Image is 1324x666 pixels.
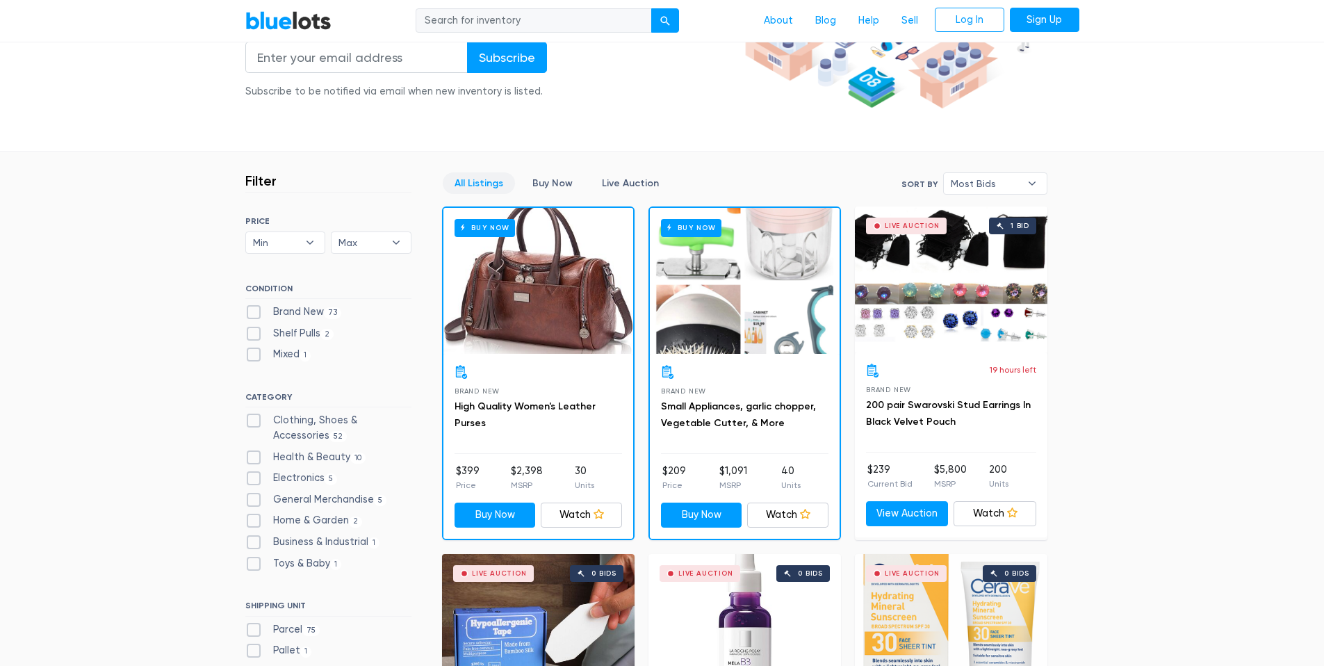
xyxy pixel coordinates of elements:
span: 5 [325,473,338,485]
a: Sign Up [1010,8,1079,33]
label: Sort By [901,178,938,190]
a: Watch [541,503,622,528]
label: Toys & Baby [245,556,342,571]
input: Subscribe [467,42,547,73]
a: Live Auction [590,172,671,194]
li: $5,800 [934,462,967,490]
label: Clothing, Shoes & Accessories [245,413,411,443]
span: 75 [302,625,320,636]
label: Shelf Pulls [245,326,334,341]
a: Help [847,8,890,34]
a: Buy Now [443,208,633,354]
span: 2 [349,517,363,528]
label: Electronics [245,471,338,486]
span: 2 [320,329,334,340]
a: Buy Now [661,503,742,528]
a: BlueLots [245,10,332,31]
div: 0 bids [1004,570,1029,577]
span: 1 [368,537,380,549]
label: Home & Garden [245,513,363,528]
span: 52 [329,431,348,442]
p: Price [662,479,686,492]
h3: Filter [245,172,277,189]
a: 200 pair Swarovski Stud Earrings In Black Velvet Pouch [866,399,1031,428]
a: Buy Now [650,208,840,354]
input: Enter your email address [245,42,468,73]
p: Current Bid [867,478,913,490]
li: $1,091 [719,464,747,492]
p: Price [456,479,480,492]
a: View Auction [866,501,949,526]
a: Buy Now [455,503,536,528]
li: 40 [781,464,801,492]
label: General Merchandise [245,492,387,507]
span: Most Bids [951,173,1020,194]
div: Live Auction [885,222,940,229]
b: ▾ [382,232,411,253]
p: MSRP [719,479,747,492]
a: Sell [890,8,929,34]
div: 0 bids [798,570,823,577]
span: 1 [300,350,311,362]
p: 19 hours left [990,364,1036,376]
li: $209 [662,464,686,492]
p: Units [989,478,1008,490]
input: Search for inventory [416,8,652,33]
span: Brand New [661,387,706,395]
label: Parcel [245,622,320,637]
p: Units [781,479,801,492]
label: Health & Beauty [245,450,366,465]
a: Watch [954,501,1036,526]
span: Brand New [866,386,911,393]
label: Brand New [245,304,342,320]
h6: PRICE [245,216,411,226]
span: 73 [324,307,342,318]
div: 1 bid [1011,222,1029,229]
h6: CONDITION [245,284,411,299]
label: Business & Industrial [245,535,380,550]
span: Brand New [455,387,500,395]
p: Units [575,479,594,492]
li: $2,398 [511,464,543,492]
li: $239 [867,462,913,490]
a: About [753,8,804,34]
div: Live Auction [885,570,940,577]
a: High Quality Women's Leather Purses [455,400,596,429]
h6: Buy Now [455,219,515,236]
a: All Listings [443,172,515,194]
div: Subscribe to be notified via email when new inventory is listed. [245,84,547,99]
h6: CATEGORY [245,392,411,407]
p: MSRP [934,478,967,490]
li: $399 [456,464,480,492]
label: Pallet [245,643,312,658]
a: Buy Now [521,172,585,194]
span: 10 [350,453,366,464]
a: Blog [804,8,847,34]
span: 1 [300,647,312,658]
a: Live Auction 1 bid [855,206,1047,352]
span: 1 [330,559,342,570]
b: ▾ [1017,173,1047,194]
p: MSRP [511,479,543,492]
span: 5 [374,495,387,506]
div: Live Auction [678,570,733,577]
div: 0 bids [591,570,616,577]
h6: Buy Now [661,219,721,236]
a: Log In [935,8,1004,33]
span: Min [253,232,299,253]
a: Watch [747,503,828,528]
li: 200 [989,462,1008,490]
a: Small Appliances, garlic chopper, Vegetable Cutter, & More [661,400,816,429]
h6: SHIPPING UNIT [245,601,411,616]
span: Max [338,232,384,253]
li: 30 [575,464,594,492]
label: Mixed [245,347,311,362]
b: ▾ [295,232,325,253]
div: Live Auction [472,570,527,577]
